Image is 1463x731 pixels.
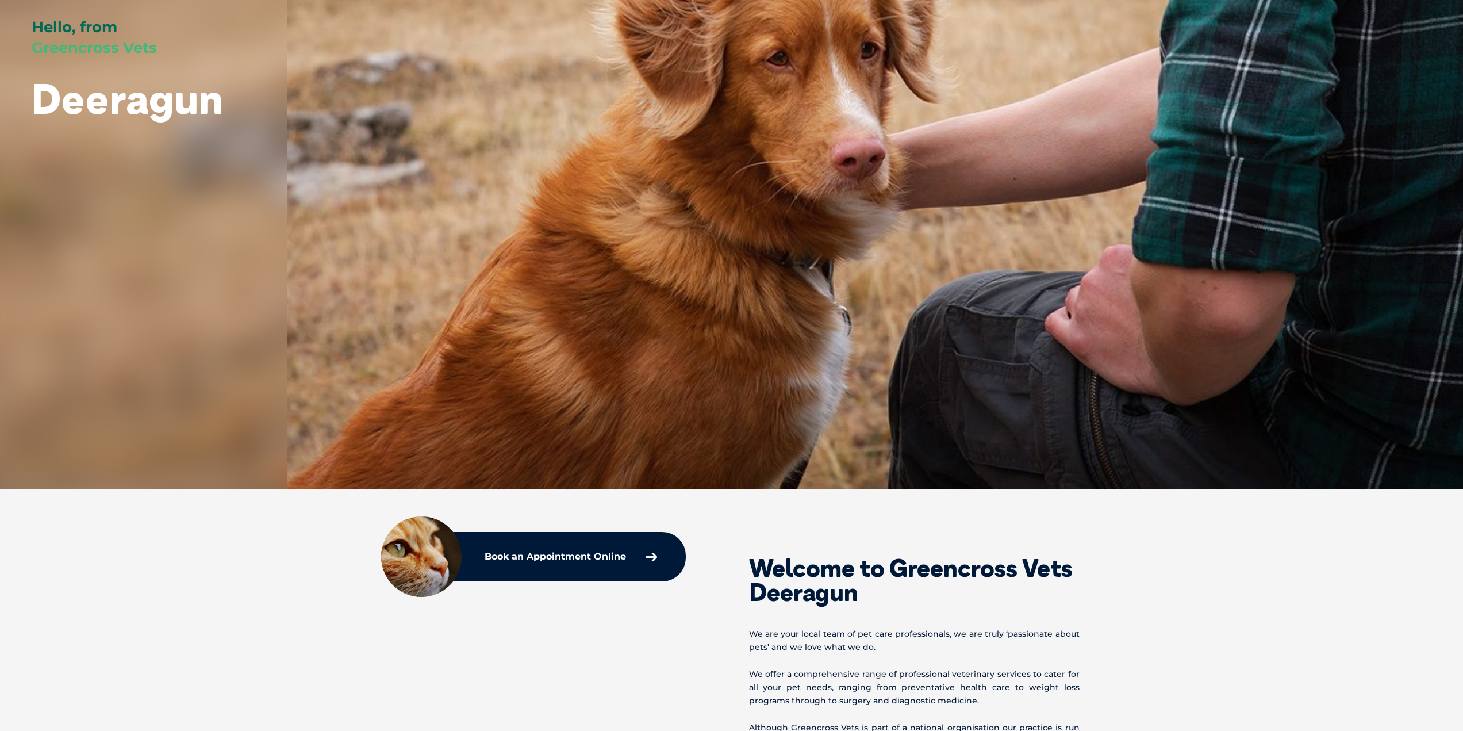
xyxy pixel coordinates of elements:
[479,546,663,567] a: Book an Appointment Online
[749,627,1080,654] p: We are your local team of pet care professionals, we are truly ‘passionate about pets’ and we lov...
[749,556,1080,604] h2: Welcome to Greencross Vets Deeragun
[749,668,1080,708] p: We offer a comprehensive range of professional veterinary services to cater for all your pet need...
[32,76,223,121] h1: Deeragun
[32,18,117,36] span: Hello, from
[485,552,626,561] p: Book an Appointment Online
[32,39,157,57] span: Greencross Vets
